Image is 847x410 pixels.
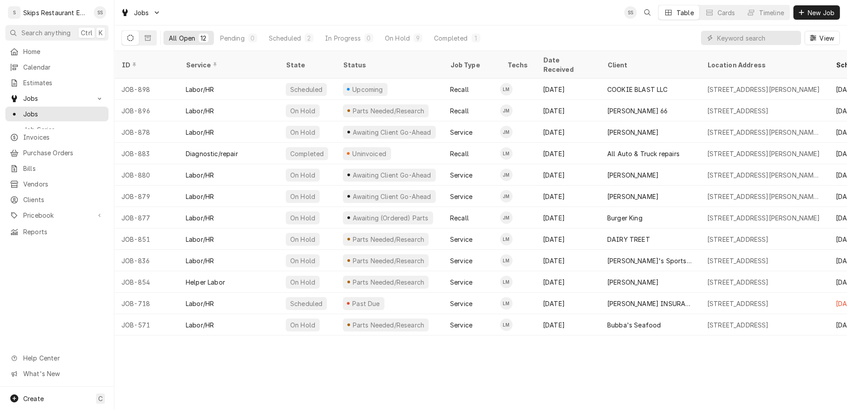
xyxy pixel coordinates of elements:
[23,369,103,378] span: What's New
[5,161,108,176] a: Bills
[289,235,316,244] div: On Hold
[500,169,513,181] div: JM
[289,149,325,158] div: Completed
[81,28,92,37] span: Ctrl
[269,33,301,43] div: Scheduled
[351,128,432,137] div: Awaiting Client Go-Ahead
[707,60,820,70] div: Location Address
[5,208,108,223] a: Go to Pricebook
[536,143,600,164] div: [DATE]
[607,170,659,180] div: [PERSON_NAME]
[186,170,214,180] div: Labor/HR
[450,192,472,201] div: Service
[21,28,71,37] span: Search anything
[450,149,469,158] div: Recall
[536,100,600,121] div: [DATE]
[289,128,316,137] div: On Hold
[607,106,668,116] div: [PERSON_NAME] 66
[500,254,513,267] div: Longino Monroe's Avatar
[536,186,600,207] div: [DATE]
[500,147,513,160] div: LM
[707,85,820,94] div: [STREET_ADDRESS][PERSON_NAME]
[536,314,600,335] div: [DATE]
[707,106,769,116] div: [STREET_ADDRESS]
[500,147,513,160] div: Longino Monroe's Avatar
[186,85,214,94] div: Labor/HR
[351,277,425,287] div: Parts Needed/Research
[607,85,668,94] div: COOKIE BLAST LLC
[818,33,836,43] span: View
[23,62,104,72] span: Calendar
[500,190,513,203] div: JM
[351,170,432,180] div: Awaiting Client Go-Ahead
[707,256,769,265] div: [STREET_ADDRESS]
[450,256,472,265] div: Service
[759,8,784,17] div: Timeline
[536,207,600,228] div: [DATE]
[500,169,513,181] div: Jason Marroquin's Avatar
[289,85,323,94] div: Scheduled
[289,213,316,223] div: On Hold
[707,213,820,223] div: [STREET_ADDRESS][PERSON_NAME]
[717,31,797,45] input: Keyword search
[500,211,513,224] div: JM
[5,224,108,239] a: Reports
[186,128,214,137] div: Labor/HR
[351,106,425,116] div: Parts Needed/Research
[98,394,103,403] span: C
[500,126,513,138] div: JM
[351,85,384,94] div: Upcoming
[434,33,467,43] div: Completed
[500,104,513,117] div: Jason Marroquin's Avatar
[707,192,822,201] div: [STREET_ADDRESS][PERSON_NAME][PERSON_NAME]
[186,235,214,244] div: Labor/HR
[94,6,106,19] div: SS
[186,277,225,287] div: Helper Labor
[500,276,513,288] div: Longino Monroe's Avatar
[114,164,179,186] div: JOB-880
[325,33,361,43] div: In Progress
[114,100,179,121] div: JOB-896
[186,149,238,158] div: Diagnostic/repair
[5,130,108,145] a: Invoices
[134,8,149,17] span: Jobs
[23,353,103,363] span: Help Center
[23,395,44,402] span: Create
[500,297,513,310] div: LM
[707,277,769,287] div: [STREET_ADDRESS]
[23,109,104,119] span: Jobs
[607,256,693,265] div: [PERSON_NAME]'s Sports Bar
[23,78,104,87] span: Estimates
[450,320,472,330] div: Service
[23,211,91,220] span: Pricebook
[500,190,513,203] div: Jason Marroquin's Avatar
[607,320,661,330] div: Bubba's Seafood
[114,250,179,271] div: JOB-836
[500,319,513,331] div: Longino Monroe's Avatar
[23,125,104,134] span: Job Series
[289,192,316,201] div: On Hold
[607,299,693,308] div: [PERSON_NAME] INSURANCE
[5,192,108,207] a: Clients
[500,319,513,331] div: LM
[5,44,108,59] a: Home
[450,128,472,137] div: Service
[220,33,245,43] div: Pending
[500,83,513,95] div: LM
[624,6,637,19] div: Shan Skipper's Avatar
[707,128,822,137] div: [STREET_ADDRESS][PERSON_NAME][PERSON_NAME]
[23,133,104,142] span: Invoices
[5,122,108,137] a: Job Series
[351,149,388,158] div: Uninvoiced
[536,271,600,293] div: [DATE]
[366,33,371,43] div: 0
[450,85,469,94] div: Recall
[450,106,469,116] div: Recall
[450,299,472,308] div: Service
[450,170,472,180] div: Service
[169,33,195,43] div: All Open
[186,320,214,330] div: Labor/HR
[500,233,513,245] div: Longino Monroe's Avatar
[500,83,513,95] div: Longino Monroe's Avatar
[343,60,434,70] div: Status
